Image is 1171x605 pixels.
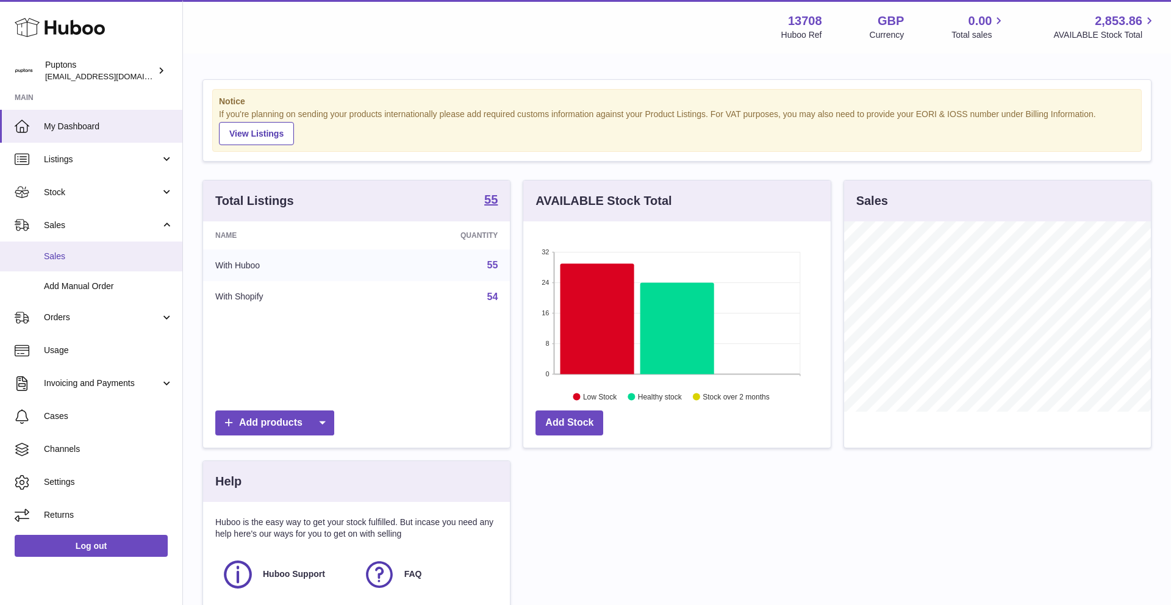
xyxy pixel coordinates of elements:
span: FAQ [404,568,422,580]
a: 55 [487,260,498,270]
td: With Shopify [203,281,368,313]
span: Sales [44,251,173,262]
div: Huboo Ref [781,29,822,41]
th: Name [203,221,368,249]
text: Stock over 2 months [703,392,770,401]
a: 54 [487,292,498,302]
span: [EMAIL_ADDRESS][DOMAIN_NAME] [45,71,179,81]
span: Orders [44,312,160,323]
div: Puptons [45,59,155,82]
a: Huboo Support [221,558,351,591]
img: hello@puptons.com [15,62,33,80]
a: Add products [215,410,334,435]
span: Channels [44,443,173,455]
span: Add Manual Order [44,281,173,292]
span: Cases [44,410,173,422]
strong: 55 [484,193,498,206]
span: Total sales [951,29,1006,41]
span: AVAILABLE Stock Total [1053,29,1156,41]
span: Returns [44,509,173,521]
td: With Huboo [203,249,368,281]
span: Huboo Support [263,568,325,580]
span: My Dashboard [44,121,173,132]
a: Add Stock [535,410,603,435]
p: Huboo is the easy way to get your stock fulfilled. But incase you need any help here's our ways f... [215,517,498,540]
a: 0.00 Total sales [951,13,1006,41]
text: Healthy stock [638,392,682,401]
h3: Sales [856,193,888,209]
text: 16 [542,309,550,317]
strong: Notice [219,96,1135,107]
span: 0.00 [969,13,992,29]
span: Listings [44,154,160,165]
div: Currency [870,29,904,41]
span: Settings [44,476,173,488]
span: Sales [44,220,160,231]
h3: AVAILABLE Stock Total [535,193,671,209]
span: Usage [44,345,173,356]
a: View Listings [219,122,294,145]
h3: Total Listings [215,193,294,209]
span: Stock [44,187,160,198]
th: Quantity [368,221,510,249]
text: 8 [546,340,550,347]
span: Invoicing and Payments [44,378,160,389]
text: 0 [546,370,550,378]
div: If you're planning on sending your products internationally please add required customs informati... [219,109,1135,145]
a: FAQ [363,558,492,591]
a: 55 [484,193,498,208]
text: 32 [542,248,550,256]
h3: Help [215,473,242,490]
strong: 13708 [788,13,822,29]
span: 2,853.86 [1095,13,1142,29]
text: Low Stock [583,392,617,401]
text: 24 [542,279,550,286]
a: 2,853.86 AVAILABLE Stock Total [1053,13,1156,41]
strong: GBP [878,13,904,29]
a: Log out [15,535,168,557]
